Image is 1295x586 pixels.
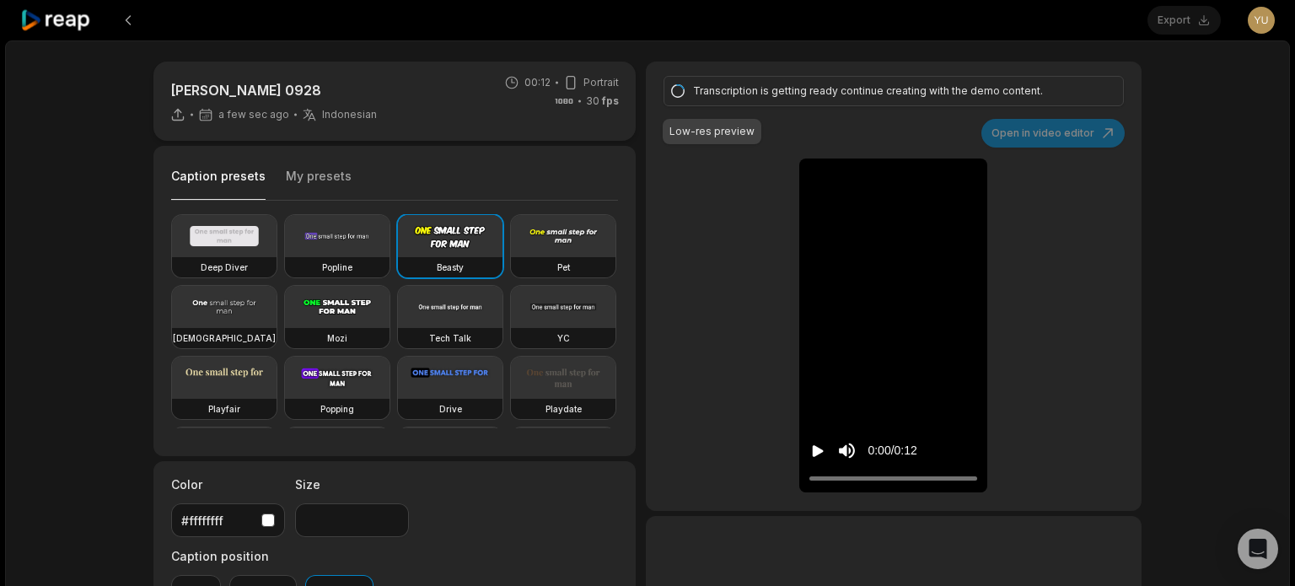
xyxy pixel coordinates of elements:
div: Low-res preview [669,124,755,139]
label: Caption position [171,547,373,565]
span: Portrait [583,75,619,90]
h3: Playdate [545,402,582,416]
button: Play video [809,435,826,466]
span: fps [602,94,619,107]
label: Color [171,476,285,493]
p: [PERSON_NAME] 0928 [170,80,377,100]
button: Caption presets [171,168,266,201]
h3: Popping [320,402,354,416]
div: Transcription is getting ready continue creating with the demo content. [693,83,1089,99]
h3: [DEMOGRAPHIC_DATA] [173,331,276,345]
h3: Tech Talk [429,331,471,345]
span: Indonesian [322,108,377,121]
button: My presets [286,168,352,200]
h3: Beasty [437,261,464,274]
h3: Popline [322,261,352,274]
h3: Drive [439,402,462,416]
div: 0:00 / 0:12 [868,442,916,460]
span: a few sec ago [218,108,289,121]
h3: Pet [557,261,570,274]
label: Size [295,476,409,493]
span: 30 [586,94,619,109]
div: Open Intercom Messenger [1238,529,1278,569]
button: Mute sound [836,440,857,461]
div: #ffffffff [181,512,255,530]
h3: Deep Diver [201,261,248,274]
button: #ffffffff [171,503,285,537]
span: 00:12 [524,75,551,90]
h3: YC [557,331,570,345]
h3: Mozi [327,331,347,345]
h3: Playfair [208,402,240,416]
